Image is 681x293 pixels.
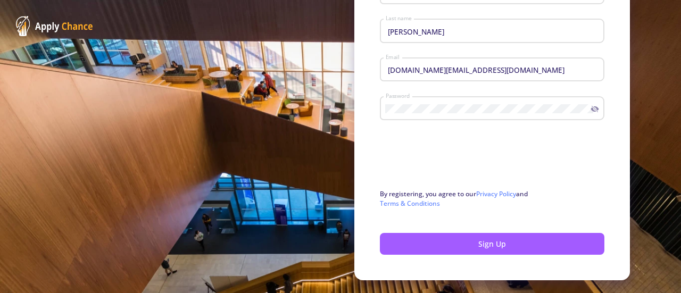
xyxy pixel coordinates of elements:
[16,16,93,36] img: ApplyChance Logo
[380,189,604,208] p: By registering, you agree to our and
[380,139,542,181] iframe: reCAPTCHA
[380,233,604,255] button: Sign Up
[380,199,440,208] a: Terms & Conditions
[476,189,516,198] a: Privacy Policy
